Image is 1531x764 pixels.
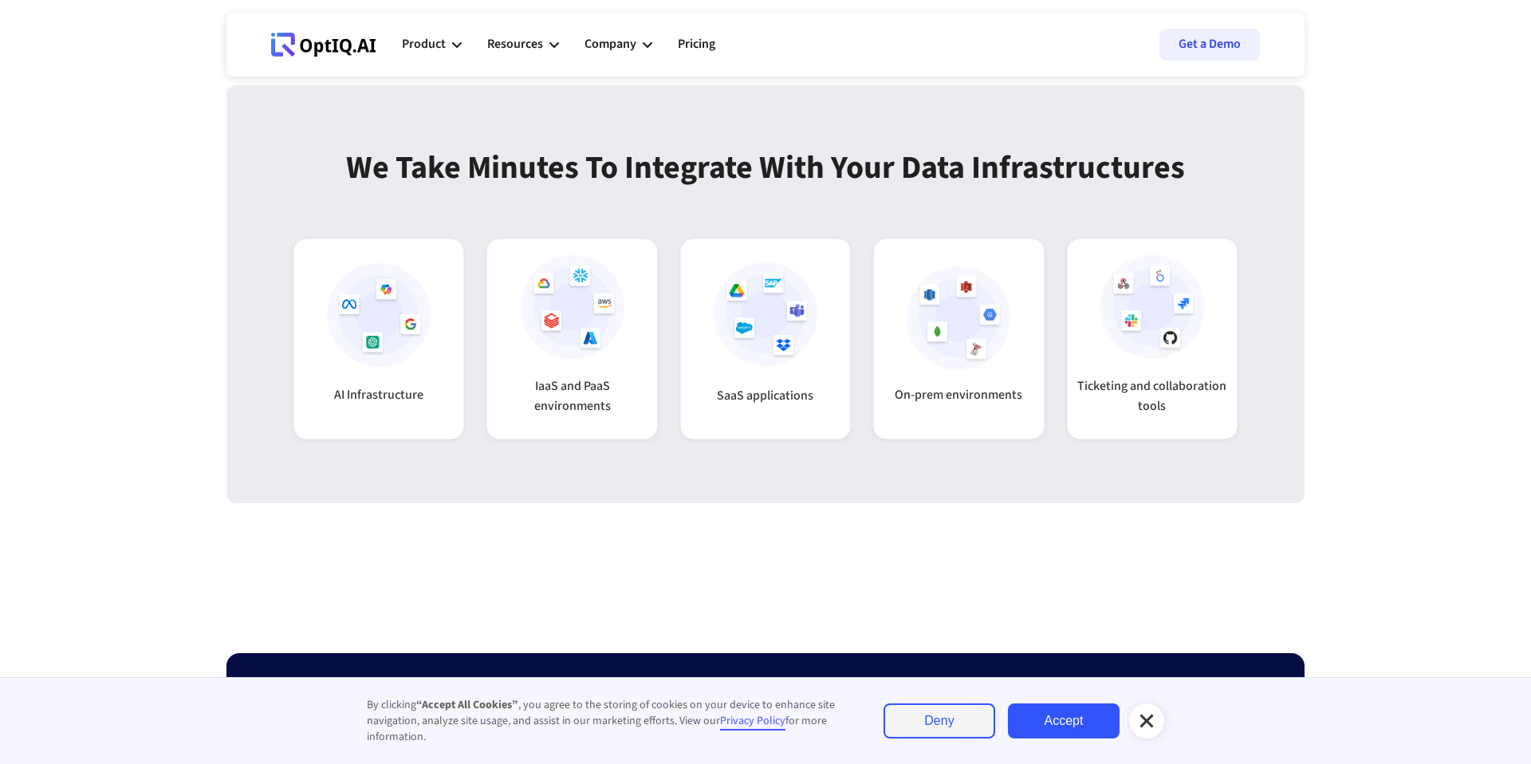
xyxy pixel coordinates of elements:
div: We take minutes to integrate with your data infrastructures [346,149,1185,207]
div: Webflow Homepage [271,56,272,57]
div: Product [402,33,446,55]
a: Deny [884,703,995,738]
strong: “Accept All Cookies” [416,697,518,713]
a: Get a Demo [1159,29,1260,61]
div: Resources [487,21,559,69]
a: Pricing [678,21,715,69]
div: Company [584,21,652,69]
div: Company [584,33,636,55]
strong: SaaS applications [717,387,813,404]
div: Resources [487,33,543,55]
div: Product [402,21,462,69]
div: By clicking , you agree to the storing of cookies on your device to enhance site navigation, anal... [367,697,852,745]
strong: On-prem environments [895,386,1022,404]
strong: Ticketing and collaboration tools [1077,377,1226,415]
h3: AI Infrastructure [334,383,423,407]
strong: IaaS and PaaS environments [534,377,611,415]
a: Webflow Homepage [271,21,376,69]
a: Privacy Policy [720,713,785,731]
a: Accept [1008,703,1120,738]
